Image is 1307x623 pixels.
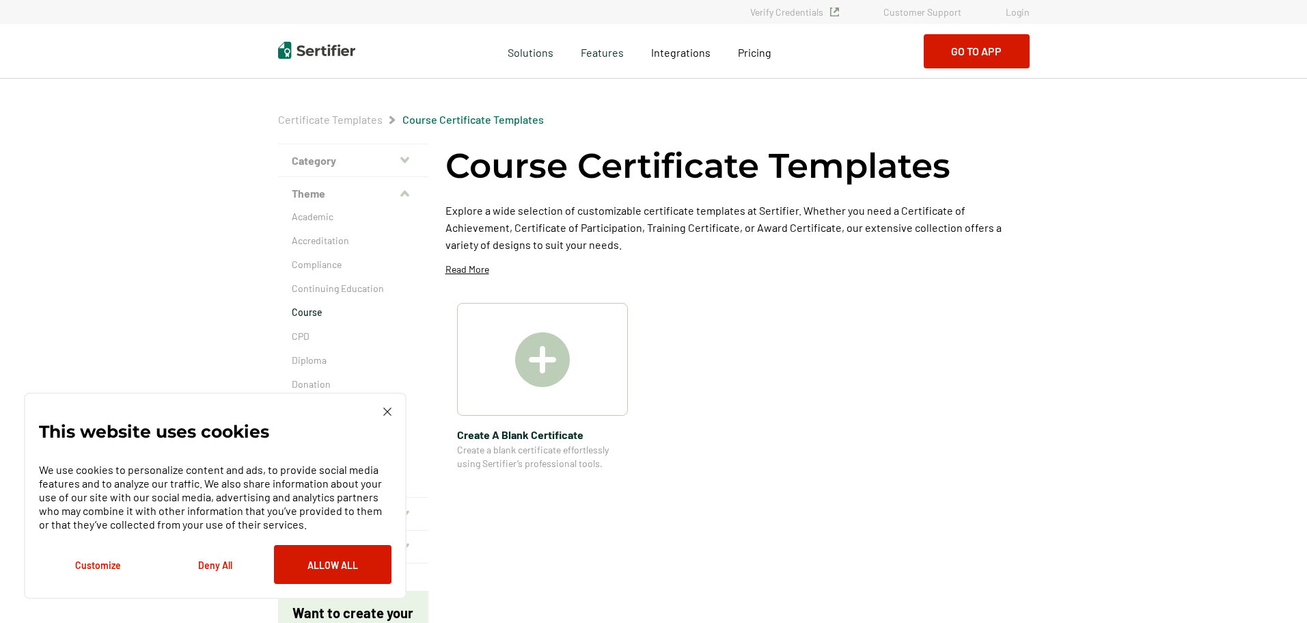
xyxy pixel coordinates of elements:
a: Diploma [292,354,415,367]
span: Features [581,42,624,59]
a: Login [1006,6,1030,18]
a: Course Certificate Templates [402,113,544,126]
a: CPD [292,330,415,343]
a: Accreditation [292,234,415,248]
a: Continuing Education [292,282,415,295]
button: Theme [278,177,428,210]
p: We use cookies to personalize content and ads, to provide social media features and to analyze ou... [39,463,391,531]
span: Pricing [738,46,771,59]
span: Create a blank certificate effortlessly using Sertifier’s professional tools. [457,443,628,470]
p: Explore a wide selection of customizable certificate templates at Sertifier. Whether you need a C... [445,202,1030,253]
a: Integrations [651,42,711,59]
p: Read More [445,263,489,276]
img: Sertifier | Digital Credentialing Platform [278,42,355,59]
a: Verify Credentials [750,6,839,18]
img: Verified [830,8,839,16]
div: Theme [278,210,428,498]
span: Create A Blank Certificate [457,426,628,443]
img: Cookie Popup Close [383,408,391,416]
button: Go to App [924,34,1030,68]
span: Integrations [651,46,711,59]
a: Course [292,306,415,319]
button: Category [278,144,428,177]
span: Solutions [508,42,553,59]
button: Deny All [156,545,274,584]
img: Create A Blank Certificate [515,332,570,387]
a: Customer Support [883,6,961,18]
a: Donation [292,377,415,391]
a: Certificate Templates [278,113,383,126]
a: Pricing [738,42,771,59]
button: Allow All [274,545,391,584]
div: Breadcrumb [278,113,544,127]
a: Compliance [292,258,415,271]
h1: Course Certificate Templates [445,144,950,188]
a: Academic [292,210,415,224]
button: Customize [39,545,156,584]
p: This website uses cookies [39,425,269,438]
